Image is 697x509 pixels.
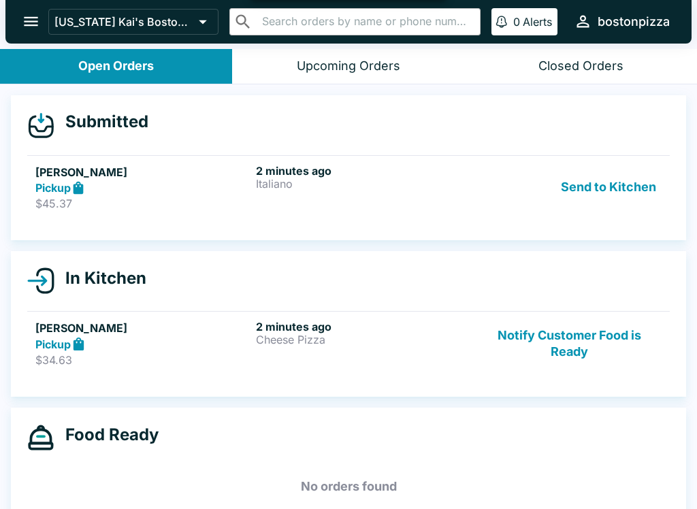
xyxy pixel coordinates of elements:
button: bostonpizza [568,7,675,36]
h5: [PERSON_NAME] [35,320,250,336]
button: [US_STATE] Kai's Boston Pizza [48,9,218,35]
div: Upcoming Orders [297,59,400,74]
button: open drawer [14,4,48,39]
h4: Food Ready [54,425,159,445]
button: Send to Kitchen [555,164,662,211]
p: $34.63 [35,353,250,367]
div: Open Orders [78,59,154,74]
h4: In Kitchen [54,268,146,289]
h5: [PERSON_NAME] [35,164,250,180]
p: $45.37 [35,197,250,210]
p: Italiano [256,178,471,190]
p: Alerts [523,15,552,29]
p: 0 [513,15,520,29]
p: Cheese Pizza [256,333,471,346]
div: Closed Orders [538,59,623,74]
strong: Pickup [35,338,71,351]
a: [PERSON_NAME]Pickup$34.632 minutes agoCheese PizzaNotify Customer Food is Ready [27,311,670,375]
a: [PERSON_NAME]Pickup$45.372 minutes agoItalianoSend to Kitchen [27,155,670,219]
h6: 2 minutes ago [256,164,471,178]
strong: Pickup [35,181,71,195]
p: [US_STATE] Kai's Boston Pizza [54,15,193,29]
div: bostonpizza [598,14,670,30]
h6: 2 minutes ago [256,320,471,333]
h4: Submitted [54,112,148,132]
button: Notify Customer Food is Ready [477,320,662,367]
